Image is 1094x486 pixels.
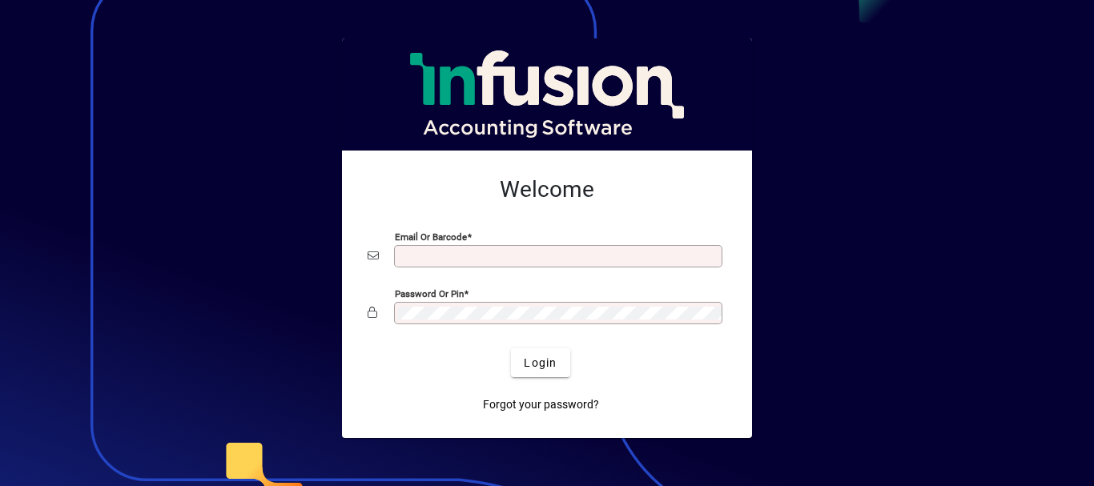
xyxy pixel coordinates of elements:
[395,288,464,299] mat-label: Password or Pin
[511,348,569,377] button: Login
[368,176,726,203] h2: Welcome
[483,396,599,413] span: Forgot your password?
[395,231,467,243] mat-label: Email or Barcode
[524,355,557,372] span: Login
[477,390,605,419] a: Forgot your password?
